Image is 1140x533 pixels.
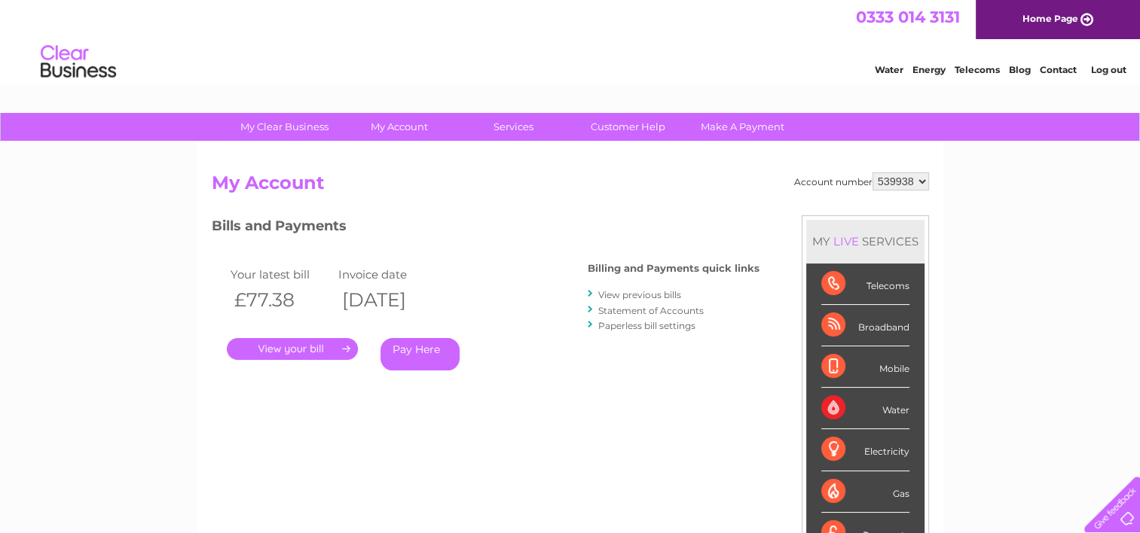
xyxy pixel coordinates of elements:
[227,264,335,285] td: Your latest bill
[381,338,460,370] a: Pay Here
[680,113,805,141] a: Make A Payment
[955,64,1000,75] a: Telecoms
[821,388,909,429] div: Water
[875,64,903,75] a: Water
[566,113,690,141] a: Customer Help
[598,305,704,316] a: Statement of Accounts
[821,471,909,513] div: Gas
[806,220,925,263] div: MY SERVICES
[821,346,909,388] div: Mobile
[821,429,909,471] div: Electricity
[1040,64,1077,75] a: Contact
[821,263,909,305] div: Telecoms
[598,289,681,300] a: View previous bills
[588,263,759,274] h4: Billing and Payments quick links
[335,264,443,285] td: Invoice date
[222,113,347,141] a: My Clear Business
[227,338,358,360] a: .
[337,113,461,141] a: My Account
[212,215,759,242] h3: Bills and Payments
[451,113,576,141] a: Services
[40,39,117,85] img: logo.png
[215,8,927,73] div: Clear Business is a trading name of Verastar Limited (registered in [GEOGRAPHIC_DATA] No. 3667643...
[1009,64,1031,75] a: Blog
[1090,64,1126,75] a: Log out
[598,320,695,331] a: Paperless bill settings
[856,8,960,26] a: 0333 014 3131
[830,234,862,248] div: LIVE
[821,305,909,346] div: Broadband
[794,172,929,190] div: Account number
[912,64,946,75] a: Energy
[227,285,335,315] th: £77.38
[335,285,443,315] th: [DATE]
[212,172,929,201] h2: My Account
